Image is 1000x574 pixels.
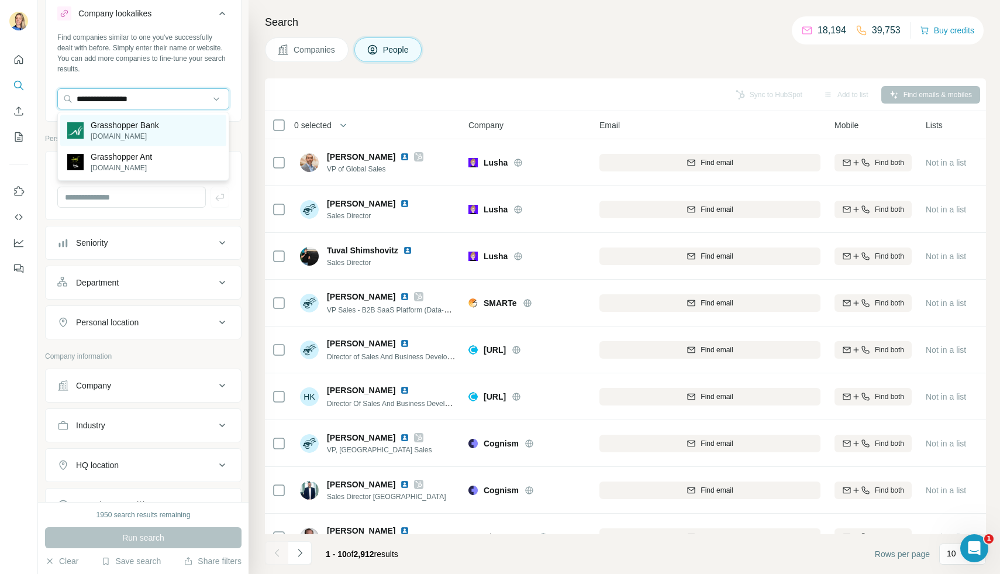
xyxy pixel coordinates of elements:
span: Find both [875,532,904,542]
img: LinkedIn logo [400,199,409,208]
img: Avatar [300,528,319,546]
p: Grasshopper Ant [91,151,152,163]
span: Find email [701,485,733,496]
button: Feedback [9,258,28,279]
img: Logo of Cognism [468,439,478,448]
img: LinkedIn logo [403,246,412,255]
p: 39,753 [872,23,901,37]
span: People [383,44,410,56]
img: Avatar [300,200,319,219]
button: Find email [599,248,820,265]
button: Personal location [46,308,241,336]
span: [PERSON_NAME] [327,151,395,163]
span: Find both [875,345,904,355]
span: Not in a list [926,532,966,542]
span: Lusha [484,204,508,215]
button: Find email [599,154,820,171]
span: Director Of Sales And Business Development [327,398,468,408]
span: Companies [294,44,336,56]
button: Find email [599,528,820,546]
img: Logo of clodura.ai [468,345,478,355]
img: Avatar [300,481,319,500]
img: LinkedIn logo [400,526,409,535]
span: Email [599,119,620,131]
span: Find both [875,485,904,496]
span: Find email [701,532,733,542]
span: [PERSON_NAME] [327,291,395,303]
span: [PERSON_NAME] [327,338,395,349]
button: Find both [835,248,912,265]
button: Find both [835,482,912,499]
img: Logo of Lusha [468,158,478,167]
span: VP, [GEOGRAPHIC_DATA] Sales [327,445,432,455]
span: SMARTe [484,297,517,309]
div: Find companies similar to one you've successfully dealt with before. Simply enter their name or w... [57,32,229,74]
span: Find email [701,391,733,402]
span: [URL] [484,391,506,403]
img: Avatar [300,153,319,172]
span: Find both [875,157,904,168]
span: Find email [701,204,733,215]
img: Logo of DiscoverOrg [468,532,478,542]
img: LinkedIn logo [400,433,409,442]
button: Find both [835,388,912,405]
span: DiscoverOrg [484,531,533,543]
span: Not in a list [926,392,966,401]
button: Clear [45,555,78,567]
img: Avatar [300,294,319,312]
span: Find email [701,345,733,355]
img: Avatar [300,434,319,453]
button: Quick start [9,49,28,70]
button: Save search [101,555,161,567]
div: Industry [76,420,105,431]
div: Department [76,277,119,288]
div: 1950 search results remaining [96,510,191,520]
button: Use Surfe on LinkedIn [9,181,28,202]
img: LinkedIn logo [400,292,409,301]
span: Find email [701,157,733,168]
button: Find both [835,341,912,359]
button: My lists [9,126,28,147]
button: Find email [599,294,820,312]
span: 1 [984,534,994,544]
span: Not in a list [926,345,966,355]
img: LinkedIn logo [400,152,409,161]
span: Tuval Shimshovitz [327,245,398,256]
span: 1 - 10 [326,549,347,559]
div: Annual revenue ($) [76,499,146,511]
span: Find both [875,391,904,402]
button: Search [9,75,28,96]
img: Logo of SMARTe [468,298,478,308]
button: Buy credits [920,22,974,39]
img: Logo of clodura.ai [468,392,478,401]
button: Use Surfe API [9,207,28,228]
img: LinkedIn logo [400,386,409,395]
img: Avatar [9,12,28,30]
span: Find email [701,251,733,262]
button: Find email [599,341,820,359]
span: Not in a list [926,158,966,167]
button: Find both [835,201,912,218]
span: Cognism [484,438,519,449]
span: of [347,549,354,559]
button: Find both [835,435,912,452]
span: Not in a list [926,252,966,261]
img: Avatar [300,247,319,266]
span: [URL] [484,344,506,356]
span: Find email [701,298,733,308]
span: Sales Director [327,257,426,268]
span: Find email [701,438,733,449]
img: Logo of Cognism [468,486,478,495]
iframe: Intercom live chat [960,534,988,562]
span: Find both [875,204,904,215]
span: Lists [926,119,943,131]
span: Not in a list [926,486,966,495]
button: Find email [599,388,820,405]
button: Share filters [184,555,242,567]
span: Not in a list [926,205,966,214]
span: VP of Global Sales [327,164,423,174]
span: results [326,549,398,559]
button: Industry [46,411,241,439]
span: 2,912 [354,549,374,559]
div: Company [76,380,111,391]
